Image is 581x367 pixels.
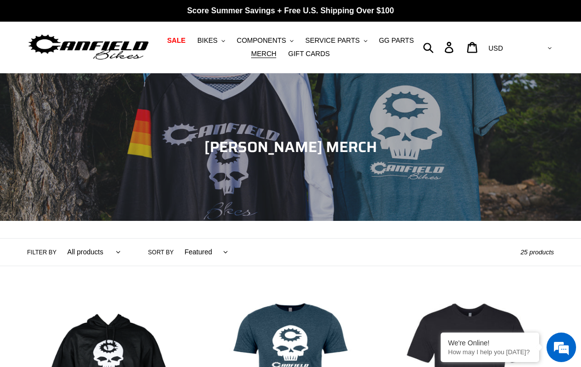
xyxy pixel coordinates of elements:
[300,34,372,47] button: SERVICE PARTS
[520,248,554,256] span: 25 products
[448,339,532,347] div: We're Online!
[232,34,298,47] button: COMPONENTS
[374,34,419,47] a: GG PARTS
[251,50,276,58] span: MERCH
[193,34,230,47] button: BIKES
[379,36,414,45] span: GG PARTS
[148,248,174,257] label: Sort by
[27,32,150,63] img: Canfield Bikes
[283,47,335,61] a: GIFT CARDS
[27,248,57,257] label: Filter by
[288,50,330,58] span: GIFT CARDS
[167,36,185,45] span: SALE
[204,135,377,158] span: [PERSON_NAME] MERCH
[237,36,286,45] span: COMPONENTS
[197,36,218,45] span: BIKES
[246,47,281,61] a: MERCH
[448,348,532,356] p: How may I help you today?
[162,34,190,47] a: SALE
[305,36,359,45] span: SERVICE PARTS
